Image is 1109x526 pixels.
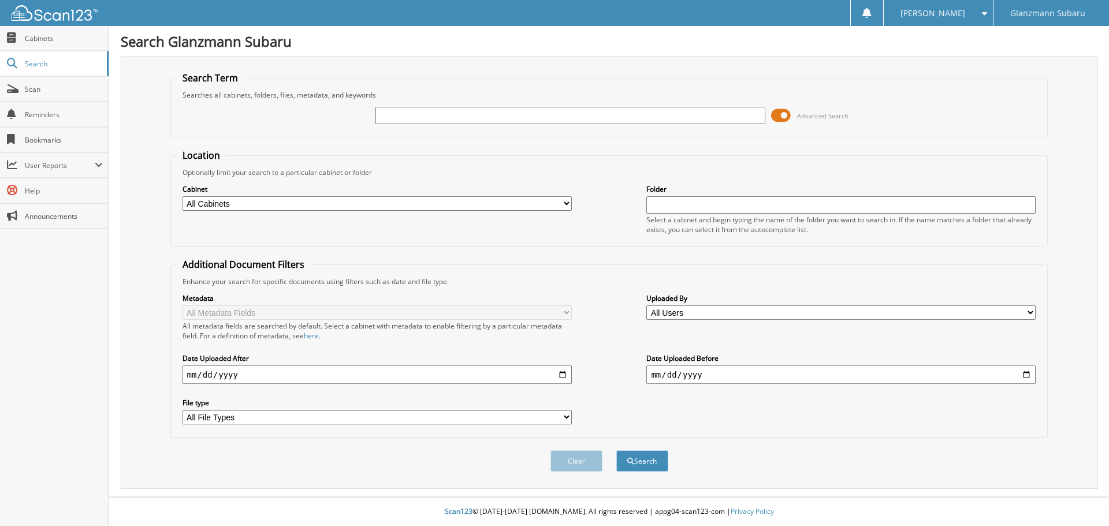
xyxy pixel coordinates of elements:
[183,321,572,341] div: All metadata fields are searched by default. Select a cabinet with metadata to enable filtering b...
[646,353,1036,363] label: Date Uploaded Before
[177,277,1042,286] div: Enhance your search for specific documents using filters such as date and file type.
[177,149,226,162] legend: Location
[183,398,572,408] label: File type
[183,353,572,363] label: Date Uploaded After
[900,10,965,17] span: [PERSON_NAME]
[646,215,1036,234] div: Select a cabinet and begin typing the name of the folder you want to search in. If the name match...
[25,59,101,69] span: Search
[183,293,572,303] label: Metadata
[183,365,572,384] input: start
[646,365,1036,384] input: end
[177,167,1042,177] div: Optionally limit your search to a particular cabinet or folder
[304,331,319,341] a: here
[121,32,1097,51] h1: Search Glanzmann Subaru
[177,258,310,271] legend: Additional Document Filters
[25,211,103,221] span: Announcements
[177,90,1042,100] div: Searches all cabinets, folders, files, metadata, and keywords
[183,184,572,194] label: Cabinet
[25,84,103,94] span: Scan
[25,161,95,170] span: User Reports
[445,506,472,516] span: Scan123
[616,450,668,472] button: Search
[25,186,103,196] span: Help
[109,498,1109,526] div: © [DATE]-[DATE] [DOMAIN_NAME]. All rights reserved | appg04-scan123-com |
[646,184,1036,194] label: Folder
[797,111,849,120] span: Advanced Search
[12,5,98,21] img: scan123-logo-white.svg
[25,110,103,120] span: Reminders
[177,72,244,84] legend: Search Term
[25,135,103,145] span: Bookmarks
[731,506,774,516] a: Privacy Policy
[646,293,1036,303] label: Uploaded By
[550,450,602,472] button: Clear
[1010,10,1085,17] span: Glanzmann Subaru
[25,33,103,43] span: Cabinets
